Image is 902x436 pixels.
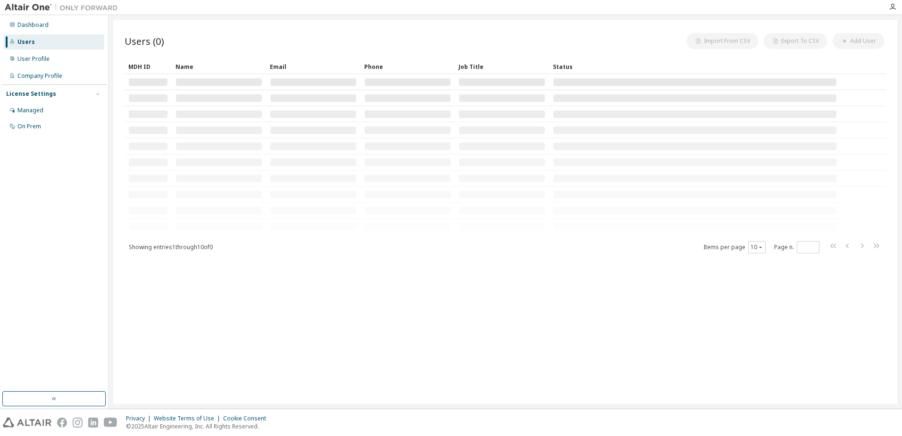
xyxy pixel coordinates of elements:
button: Import From CSV [686,33,758,49]
button: 10 [751,243,763,251]
img: instagram.svg [73,418,83,428]
span: Users (0) [125,34,164,48]
div: MDH ID [128,59,168,74]
p: © 2025 Altair Engineering, Inc. All Rights Reserved. [126,422,272,430]
div: User Profile [17,55,50,63]
div: Website Terms of Use [154,415,223,422]
div: Phone [364,59,451,74]
div: License Settings [6,90,56,98]
button: Export To CSV [764,33,827,49]
img: youtube.svg [104,418,117,428]
img: Altair One [5,3,123,12]
img: linkedin.svg [88,418,98,428]
div: On Prem [17,123,41,130]
div: Dashboard [17,21,49,29]
img: facebook.svg [57,418,67,428]
span: Page n. [774,241,819,253]
div: Cookie Consent [223,415,272,422]
span: Showing entries 1 through 10 of 0 [129,243,213,251]
div: Status [553,59,837,74]
div: Email [270,59,357,74]
div: Name [175,59,262,74]
div: Privacy [126,415,154,422]
div: Managed [17,107,43,114]
button: Add User [833,33,884,49]
div: Job Title [459,59,545,74]
div: Company Profile [17,72,62,80]
div: Users [17,38,35,46]
span: Items per page [703,241,766,253]
img: altair_logo.svg [3,418,51,428]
